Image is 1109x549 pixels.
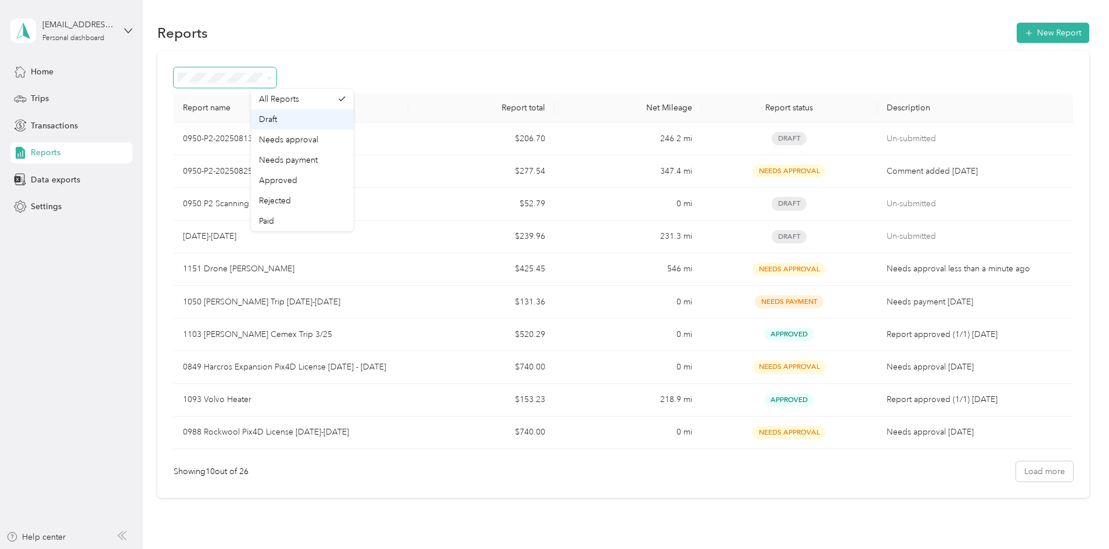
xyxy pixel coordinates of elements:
[1017,23,1089,43] button: New Report
[31,120,78,132] span: Transactions
[31,174,80,186] span: Data exports
[259,216,274,226] span: Paid
[554,188,701,220] td: 0 mi
[183,426,349,439] p: 0988 Rockwool Pix4D License [DATE]-[DATE]
[174,465,249,478] div: Showing 10 out of 26
[554,155,701,188] td: 347.4 mi
[887,328,1064,341] p: Report approved (1/1) [DATE]
[31,92,49,105] span: Trips
[183,230,236,243] p: [DATE]-[DATE]
[408,221,554,253] td: $239.96
[711,103,868,113] div: Report status
[887,230,1064,243] p: Un-submitted
[408,94,554,123] th: Report total
[183,328,332,341] p: 1103 [PERSON_NAME] Cemex Trip 3/25
[887,426,1064,439] p: Needs approval [DATE]
[259,155,318,165] span: Needs payment
[259,175,297,185] span: Approved
[887,165,1064,178] p: Comment added [DATE]
[752,426,826,439] span: Needs Approval
[887,132,1064,145] p: Un-submitted
[887,361,1064,374] p: Needs approval [DATE]
[157,27,208,39] h1: Reports
[887,198,1064,210] p: Un-submitted
[1044,484,1109,549] iframe: Everlance-gr Chat Button Frame
[6,531,66,543] button: Help center
[772,132,806,145] span: Draft
[42,35,105,42] div: Personal dashboard
[887,393,1064,406] p: Report approved (1/1) [DATE]
[554,123,701,155] td: 246.2 mi
[183,165,253,178] p: 0950-P2-20250825
[554,253,701,286] td: 546 mi
[554,94,701,123] th: Net Mileage
[765,393,814,407] span: Approved
[183,361,386,374] p: 0849 Harcros Expansion Pix4D License [DATE] - [DATE]
[752,360,826,374] span: Needs Approval
[31,66,53,78] span: Home
[183,263,294,275] p: 1151 Drone [PERSON_NAME]
[31,200,62,213] span: Settings
[408,188,554,220] td: $52.79
[183,132,253,145] p: 0950-P2-20250813
[183,393,251,406] p: 1093 Volvo Heater
[408,384,554,417] td: $153.23
[887,296,1064,308] p: Needs payment [DATE]
[752,164,826,178] span: Needs Approval
[1016,461,1073,482] button: Load more
[554,286,701,318] td: 0 mi
[408,286,554,318] td: $131.36
[174,94,408,123] th: Report name
[408,417,554,449] td: $740.00
[42,19,115,31] div: [EMAIL_ADDRESS][DOMAIN_NAME]
[772,197,806,210] span: Draft
[408,253,554,286] td: $425.45
[183,296,340,308] p: 1050 [PERSON_NAME] Trip [DATE]-[DATE]
[408,318,554,351] td: $520.29
[752,263,826,276] span: Needs Approval
[259,94,299,104] span: All Reports
[408,351,554,383] td: $740.00
[554,351,701,383] td: 0 mi
[183,198,265,210] p: 0950 P2 Scanning Trip
[259,135,318,145] span: Needs approval
[877,94,1073,123] th: Description
[554,318,701,351] td: 0 mi
[765,328,814,341] span: Approved
[408,155,554,188] td: $277.54
[259,114,277,124] span: Draft
[259,196,291,206] span: Rejected
[554,221,701,253] td: 231.3 mi
[755,295,823,308] span: Needs Payment
[554,417,701,449] td: 0 mi
[772,230,806,243] span: Draft
[554,384,701,417] td: 218.9 mi
[31,146,60,159] span: Reports
[408,123,554,155] td: $206.70
[887,263,1064,275] p: Needs approval less than a minute ago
